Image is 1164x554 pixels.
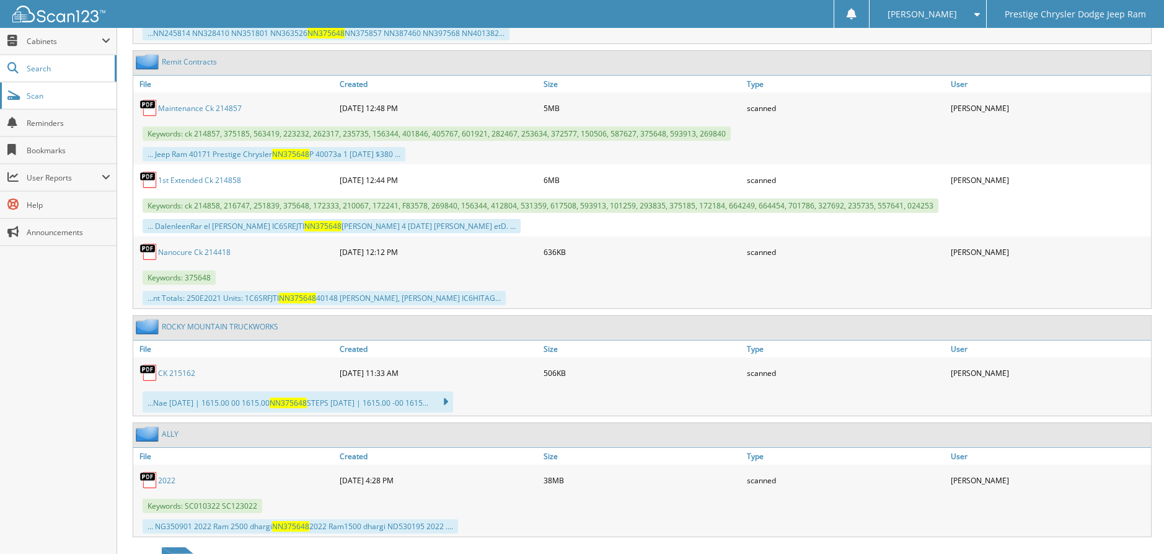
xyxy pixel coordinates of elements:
[143,519,458,534] div: ... NG350901 2022 Ram 2500 dhargi 2022 Ram1500 dhargi ND530195 2022 ....
[540,360,744,385] div: 506KB
[139,243,158,261] img: PDF.png
[1005,11,1146,18] span: Prestige Chrysler Dodge Jeep Ram
[143,391,453,413] div: ...Nae [DATE] | 1615.00 00 1615.00 STEPS [DATE] | 1615.00 -00 1615...
[143,26,509,40] div: ...NN245814 NN328410 NN351801 NN363526 NN375857 NN387460 NN397568 NN401382...
[27,145,110,156] span: Bookmarks
[143,199,938,213] span: Keywords: ck 214858, 216747, 251839, 375648, 172333, 210067, 172241, F83578, 269840, 156344, 4128...
[158,175,241,185] a: 1st Extended Ck 214858
[540,96,744,120] div: 5MB
[27,36,102,47] span: Cabinets
[540,76,744,92] a: Size
[744,239,947,264] div: scanned
[133,448,337,465] a: File
[158,247,231,257] a: Nanocure Ck 214418
[744,360,947,385] div: scanned
[27,227,110,238] span: Announcements
[337,96,540,120] div: [DATE] 12:48 PM
[337,168,540,192] div: [DATE] 12:44 PM
[948,96,1151,120] div: [PERSON_NAME]
[948,341,1151,357] a: User
[158,368,195,378] a: CK 215162
[337,360,540,385] div: [DATE] 11:33 AM
[27,118,110,128] span: Reminders
[136,54,162,69] img: folder2.png
[272,521,309,532] span: NN375648
[162,321,278,332] a: ROCKY MOUNTAIN TRUCKWORKS
[143,270,216,285] span: Keywords: 375648
[948,168,1151,192] div: [PERSON_NAME]
[304,221,342,231] span: NN375648
[143,147,405,161] div: ... Jeep Ram 40171 Prestige Chrysler P 40073a 1 [DATE] $380 ...
[948,239,1151,264] div: [PERSON_NAME]
[307,28,345,38] span: NN375648
[540,448,744,465] a: Size
[279,293,316,303] span: NN375648
[143,127,731,141] span: Keywords: ck 214857, 375185, 563419, 223232, 262317, 235735, 156344, 401846, 405767, 601921, 2824...
[744,76,947,92] a: Type
[12,6,105,22] img: scan123-logo-white.svg
[948,360,1151,385] div: [PERSON_NAME]
[27,200,110,210] span: Help
[540,341,744,357] a: Size
[744,468,947,493] div: scanned
[272,149,309,159] span: NN375648
[337,468,540,493] div: [DATE] 4:28 PM
[143,291,506,305] div: ...nt Totals: 250E2021 Units: 1C6SRFJTI 40148 [PERSON_NAME], [PERSON_NAME] IC6HITAG...
[136,426,162,442] img: folder2.png
[139,471,158,489] img: PDF.png
[337,341,540,357] a: Created
[948,468,1151,493] div: [PERSON_NAME]
[162,56,217,67] a: Remit Contracts
[337,448,540,465] a: Created
[139,364,158,382] img: PDF.png
[744,448,947,465] a: Type
[133,76,337,92] a: File
[139,99,158,117] img: PDF.png
[540,239,744,264] div: 636KB
[270,398,307,408] span: NN375648
[744,168,947,192] div: scanned
[888,11,957,18] span: [PERSON_NAME]
[139,171,158,189] img: PDF.png
[744,96,947,120] div: scanned
[540,468,744,493] div: 38MB
[27,63,108,74] span: Search
[337,239,540,264] div: [DATE] 12:12 PM
[143,219,521,233] div: ... DalenIeenRar el [PERSON_NAME] IC6SREJTI [PERSON_NAME] 4 [DATE] [PERSON_NAME] etD. ...
[540,168,744,192] div: 6MB
[158,103,242,114] a: Maintenance Ck 214857
[948,76,1151,92] a: User
[948,448,1151,465] a: User
[136,319,162,334] img: folder2.png
[27,172,102,183] span: User Reports
[158,475,175,486] a: 2022
[27,91,110,101] span: Scan
[1102,494,1164,554] iframe: Chat Widget
[143,499,262,513] span: Keywords: SC010322 SC123022
[744,341,947,357] a: Type
[337,76,540,92] a: Created
[133,341,337,357] a: File
[162,429,179,439] a: ALLY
